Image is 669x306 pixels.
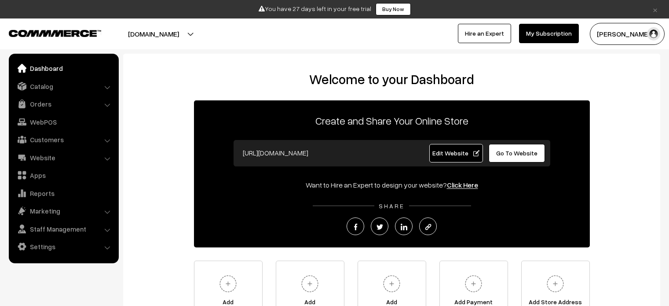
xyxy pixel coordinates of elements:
a: Go To Website [489,144,545,162]
img: plus.svg [461,272,486,296]
a: COMMMERCE [9,27,86,38]
a: Edit Website [429,144,483,162]
a: WebPOS [11,114,116,130]
a: Website [11,150,116,166]
div: You have 27 days left in your free trial [3,3,666,15]
img: COMMMERCE [9,30,101,37]
img: user [647,27,660,41]
a: Marketing [11,203,116,219]
button: [PERSON_NAME]… [590,23,665,45]
a: My Subscription [519,24,579,43]
div: Want to Hire an Expert to design your website? [194,180,590,190]
img: plus.svg [216,272,240,296]
a: Catalog [11,78,116,94]
img: plus.svg [298,272,322,296]
span: Go To Website [496,149,537,157]
a: Customers [11,132,116,147]
h2: Welcome to your Dashboard [132,71,651,87]
a: Apps [11,167,116,183]
button: [DOMAIN_NAME] [97,23,210,45]
img: plus.svg [543,272,567,296]
a: Dashboard [11,60,116,76]
span: Edit Website [432,149,479,157]
a: Staff Management [11,221,116,237]
a: Buy Now [376,3,411,15]
p: Create and Share Your Online Store [194,113,590,129]
a: Orders [11,96,116,112]
a: Settings [11,239,116,254]
a: Reports [11,185,116,201]
a: × [649,4,661,15]
img: plus.svg [380,272,404,296]
span: SHARE [374,202,409,210]
a: Hire an Expert [458,24,511,43]
a: Click Here [447,181,478,189]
